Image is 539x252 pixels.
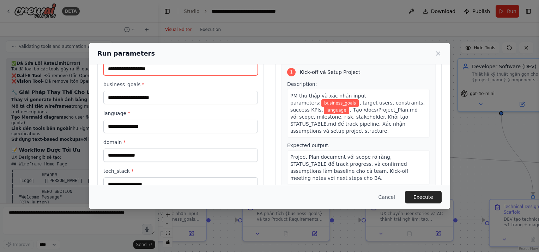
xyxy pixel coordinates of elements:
button: Execute [405,191,442,203]
span: Kick-off và Setup Project [300,69,360,76]
span: Project Plan document với scope rõ ràng, STATUS_TABLE để track progress, và confirmed assumptions... [290,154,408,181]
span: Variable: business_goals [321,99,359,107]
span: Variable: language [324,106,349,114]
label: language [103,110,258,117]
label: domain [103,139,258,146]
label: business_goals [103,81,258,88]
button: Cancel [373,191,401,203]
span: PM thu thập và xác nhận input parameters: [290,93,366,106]
label: tech_stack [103,168,258,175]
span: , target users, constraints, success KPIs, [290,100,425,113]
span: Description: [287,81,317,87]
h2: Run parameters [97,49,155,58]
div: 1 [287,68,296,76]
span: . Tạo /docs/Project_Plan.md với scope, milestone, risk, stakeholder. Khởi tạo STATUS_TABLE.md để ... [290,107,418,134]
span: Expected output: [287,143,330,148]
